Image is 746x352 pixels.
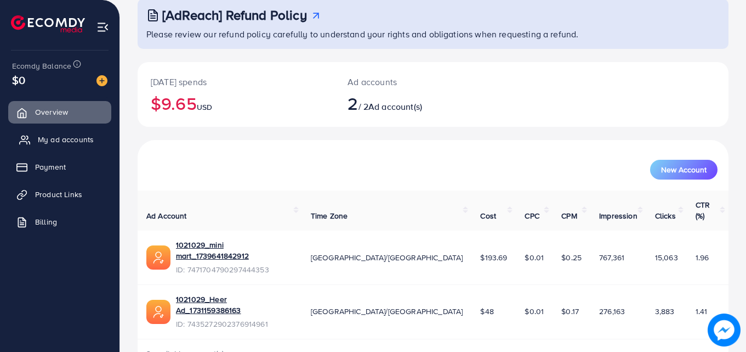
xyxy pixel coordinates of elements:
[655,306,675,317] span: 3,883
[696,252,709,263] span: 1.96
[35,189,82,200] span: Product Links
[8,183,111,205] a: Product Links
[311,210,348,221] span: Time Zone
[655,252,678,263] span: 15,063
[561,210,577,221] span: CPM
[696,199,710,221] span: CTR (%)
[480,306,493,317] span: $48
[8,156,111,178] a: Payment
[197,102,212,113] span: USD
[11,15,85,32] img: logo
[650,160,717,180] button: New Account
[561,306,579,317] span: $0.17
[348,75,469,88] p: Ad accounts
[311,306,463,317] span: [GEOGRAPHIC_DATA]/[GEOGRAPHIC_DATA]
[368,100,422,113] span: Ad account(s)
[176,239,293,262] a: 1021029_mini mart_1739641842912
[480,252,507,263] span: $193.69
[176,264,293,275] span: ID: 7471704790297444353
[8,128,111,150] a: My ad accounts
[661,166,707,174] span: New Account
[599,252,624,263] span: 767,361
[525,210,539,221] span: CPC
[311,252,463,263] span: [GEOGRAPHIC_DATA]/[GEOGRAPHIC_DATA]
[696,306,708,317] span: 1.41
[655,210,676,221] span: Clicks
[8,101,111,123] a: Overview
[35,161,66,172] span: Payment
[348,91,358,116] span: 2
[480,210,496,221] span: Cost
[176,319,293,329] span: ID: 7435272902376914961
[525,306,544,317] span: $0.01
[561,252,582,263] span: $0.25
[162,7,307,23] h3: [AdReach] Refund Policy
[35,107,68,118] span: Overview
[146,27,722,41] p: Please review our refund policy carefully to understand your rights and obligations when requesti...
[151,93,321,114] h2: $9.65
[96,75,107,86] img: image
[599,306,625,317] span: 276,163
[35,216,57,227] span: Billing
[96,21,109,33] img: menu
[38,134,94,145] span: My ad accounts
[12,60,71,71] span: Ecomdy Balance
[708,314,741,347] img: image
[599,210,637,221] span: Impression
[146,245,170,270] img: ic-ads-acc.e4c84228.svg
[525,252,544,263] span: $0.01
[176,294,293,316] a: 1021029_Heer Ad_1731159386163
[8,211,111,233] a: Billing
[151,75,321,88] p: [DATE] spends
[12,72,25,88] span: $0
[146,210,187,221] span: Ad Account
[146,300,170,324] img: ic-ads-acc.e4c84228.svg
[348,93,469,114] h2: / 2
